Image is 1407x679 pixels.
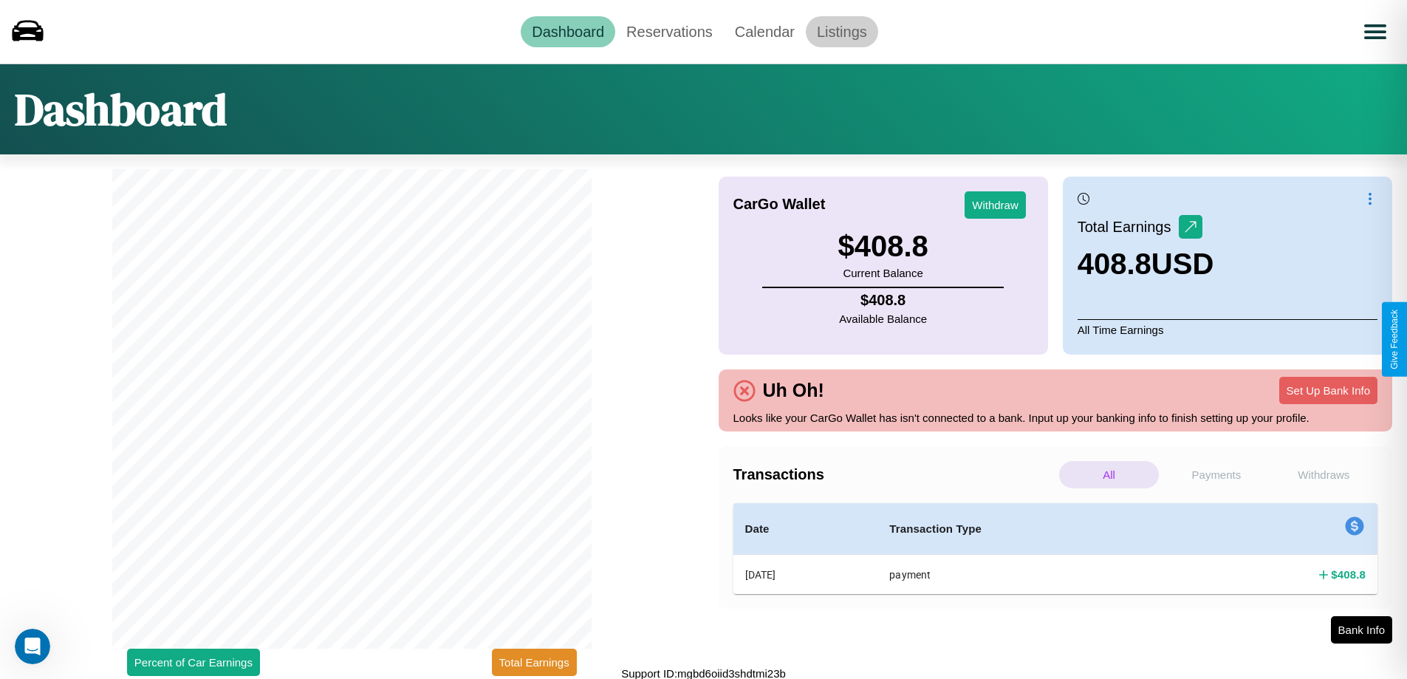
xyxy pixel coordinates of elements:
[965,191,1026,219] button: Withdraw
[492,649,577,676] button: Total Earnings
[839,292,927,309] h4: $ 408.8
[521,16,615,47] a: Dashboard
[806,16,878,47] a: Listings
[838,263,928,283] p: Current Balance
[838,230,928,263] h3: $ 408.8
[1331,616,1392,644] button: Bank Info
[839,309,927,329] p: Available Balance
[1078,248,1214,281] h3: 408.8 USD
[733,466,1055,483] h4: Transactions
[1331,567,1366,582] h4: $ 408.8
[15,79,227,140] h1: Dashboard
[15,629,50,664] iframe: Intercom live chat
[1389,310,1400,369] div: Give Feedback
[1355,11,1396,52] button: Open menu
[756,380,832,401] h4: Uh Oh!
[1059,461,1159,488] p: All
[889,520,1172,538] h4: Transaction Type
[745,520,866,538] h4: Date
[733,408,1378,428] p: Looks like your CarGo Wallet has isn't connected to a bank. Input up your banking info to finish ...
[1078,214,1179,240] p: Total Earnings
[733,196,826,213] h4: CarGo Wallet
[615,16,724,47] a: Reservations
[877,555,1184,595] th: payment
[1166,461,1266,488] p: Payments
[733,503,1378,594] table: simple table
[724,16,806,47] a: Calendar
[733,555,878,595] th: [DATE]
[1279,377,1377,404] button: Set Up Bank Info
[1274,461,1374,488] p: Withdraws
[1078,319,1377,340] p: All Time Earnings
[127,649,260,676] button: Percent of Car Earnings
